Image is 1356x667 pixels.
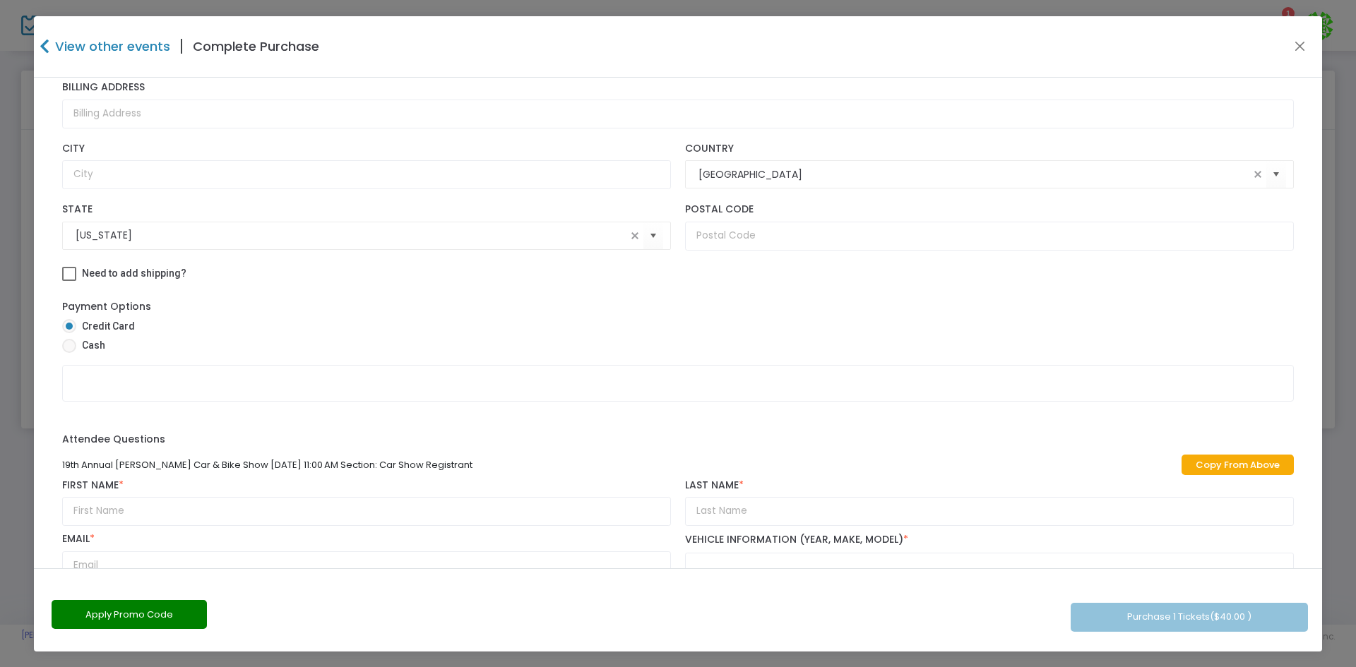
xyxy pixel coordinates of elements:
[52,37,170,56] h4: View other events
[62,81,1294,94] label: Billing Address
[82,268,186,279] span: Need to add shipping?
[52,600,207,629] button: Apply Promo Code
[698,167,1249,182] input: Select Country
[643,221,663,250] button: Select
[685,534,908,546] label: Vehicle Information (Year, Make, Model)
[62,479,671,492] label: First Name
[62,160,671,189] input: City
[62,551,671,580] input: Email
[1291,37,1309,56] button: Close
[62,497,671,526] input: First Name
[62,143,671,155] label: City
[76,338,105,353] span: Cash
[1182,455,1294,475] a: Copy From Above
[62,533,671,546] label: Email
[76,228,626,243] input: Select State
[1266,160,1286,189] button: Select
[63,366,1293,434] iframe: Secure Credit Card Form
[1249,166,1266,183] span: clear
[626,227,643,244] span: clear
[685,497,1294,526] input: Last Name
[170,34,193,59] span: |
[62,100,1294,128] input: Billing Address
[62,203,671,216] label: State
[685,222,1294,251] input: Postal Code
[685,479,1294,492] label: Last Name
[62,458,472,471] span: 19th Annual [PERSON_NAME] Car & Bike Show [DATE] 11:00 AM Section: Car Show Registrant
[76,319,135,334] span: Credit Card
[685,143,1294,155] label: Country
[62,299,151,314] label: Payment Options
[193,37,319,56] h4: Complete Purchase
[62,432,165,447] label: Attendee Questions
[685,203,1294,216] label: Postal Code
